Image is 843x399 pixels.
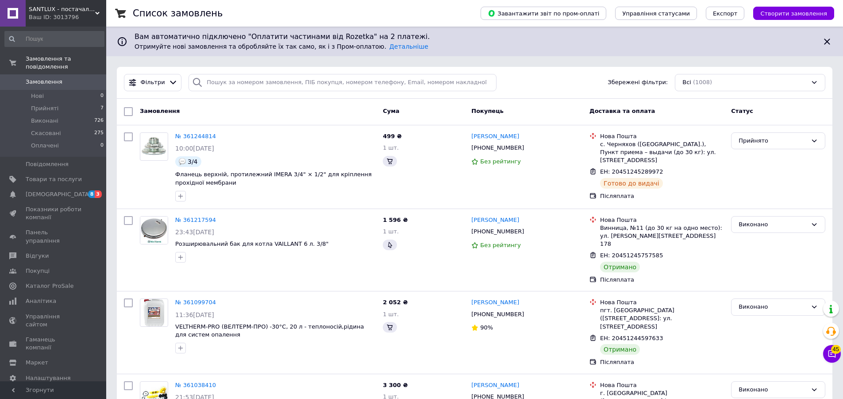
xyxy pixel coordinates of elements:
span: Фільтри [141,78,165,87]
span: Управління статусами [622,10,690,17]
span: ЕН: 20451244597633 [600,335,663,341]
div: Отримано [600,344,640,355]
img: Фото товару [140,217,168,244]
a: Розширювальний бак для котла VAILLANT 6 л. 3/8" [175,240,329,247]
span: 1 шт. [383,311,399,318]
button: Створити замовлення [753,7,834,20]
a: № 361244814 [175,133,216,139]
a: Детальніше [389,43,428,50]
a: [PERSON_NAME] [471,216,519,225]
span: Налаштування [26,374,71,382]
span: [DEMOGRAPHIC_DATA] [26,190,91,198]
span: Створити замовлення [760,10,827,17]
a: [PERSON_NAME] [471,381,519,390]
a: Фото товару [140,298,168,327]
a: Фото товару [140,132,168,161]
span: Маркет [26,359,48,367]
div: Післяплата [600,192,724,200]
div: Виконано [739,385,807,395]
span: 726 [94,117,104,125]
span: 0 [100,92,104,100]
a: [PERSON_NAME] [471,132,519,141]
span: Отримуйте нові замовлення та обробляйте їх так само, як і з Пром-оплатою. [135,43,428,50]
img: :speech_balloon: [179,158,186,165]
div: Нова Пошта [600,381,724,389]
span: Збережені фільтри: [608,78,668,87]
span: ЕН: 20451245289972 [600,168,663,175]
span: Панель управління [26,229,82,244]
a: [PERSON_NAME] [471,298,519,307]
span: 10:00[DATE] [175,145,214,152]
span: Скасовані [31,129,61,137]
span: Завантажити звіт по пром-оплаті [488,9,599,17]
button: Експорт [706,7,745,20]
span: Cума [383,108,399,114]
a: Фланець верхній, протилежний IMERA 3/4" × 1/2" для кріплення прохідної мембрани [175,171,372,186]
span: 7 [100,105,104,112]
span: Доставка та оплата [589,108,655,114]
span: 1 шт. [383,144,399,151]
div: Винница, №11 (до 30 кг на одно место): ул. [PERSON_NAME][STREET_ADDRESS] 178 [600,224,724,248]
span: 11:36[DATE] [175,311,214,318]
span: 23:43[DATE] [175,229,214,236]
span: 1 596 ₴ [383,217,408,223]
span: 275 [94,129,104,137]
span: Аналітика [26,297,56,305]
span: (1008) [693,79,712,85]
span: Покупці [26,267,50,275]
div: Нова Пошта [600,298,724,306]
span: Каталог ProSale [26,282,73,290]
div: [PHONE_NUMBER] [470,309,526,320]
a: VELTHERM-PRO (ВЕЛТЕРМ-ПРО) -30°C, 20 л - теплоносій,рідина для систем опалення [175,323,364,338]
div: 142.20 ₴ [383,322,427,333]
input: Пошук за номером замовлення, ПІБ покупця, номером телефону, Email, номером накладної [189,74,497,91]
img: Фото товару [140,136,168,157]
span: Виконані [31,117,58,125]
span: Покупець [471,108,504,114]
span: Повідомлення [26,160,69,168]
button: Завантажити звіт по пром-оплаті [481,7,606,20]
span: Показники роботи компанії [26,205,82,221]
span: Нові [31,92,44,100]
span: 2 052 ₴ [383,299,408,306]
div: Прийнято [739,136,807,146]
span: Замовлення [26,78,62,86]
span: 3 300 ₴ [383,382,408,388]
span: 45 [831,345,841,354]
div: Післяплата [600,358,724,366]
div: Отримано [600,262,640,272]
div: [PHONE_NUMBER] [470,142,526,154]
span: Вам автоматично підключено "Оплатити частинами від Rozetka" на 2 платежі. [135,32,815,42]
div: пгт. [GEOGRAPHIC_DATA] ([STREET_ADDRESS]: ул. [STREET_ADDRESS] [600,306,724,331]
span: Прийняті [31,105,58,112]
div: Готово до видачі [600,178,663,189]
span: Без рейтингу [480,158,521,165]
span: Замовлення та повідомлення [26,55,106,71]
span: 3 [95,190,102,198]
button: Управління статусами [615,7,697,20]
h1: Список замовлень [133,8,223,19]
img: Фото товару [144,299,164,326]
div: Нова Пошта [600,216,724,224]
span: 1 шт. [383,228,399,235]
a: Створити замовлення [744,10,834,16]
div: с. Черняхов ([GEOGRAPHIC_DATA].), Пункт приема – выдачи (до 30 кг): ул. [STREET_ADDRESS] [600,140,724,165]
a: № 361217594 [175,217,216,223]
span: ЕН: 20451245757585 [600,252,663,259]
a: № 361099704 [175,299,216,306]
span: Товари та послуги [26,175,82,183]
div: Виконано [739,302,807,312]
button: Чат з покупцем45 [823,345,841,363]
span: Статус [731,108,753,114]
span: 90% [480,324,493,331]
input: Пошук [4,31,104,47]
span: 3/4 [188,158,198,165]
span: Оплачені [31,142,59,150]
a: № 361038410 [175,382,216,388]
span: Управління сайтом [26,313,82,329]
span: 499 ₴ [383,133,402,139]
div: Нова Пошта [600,132,724,140]
span: Експорт [713,10,738,17]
